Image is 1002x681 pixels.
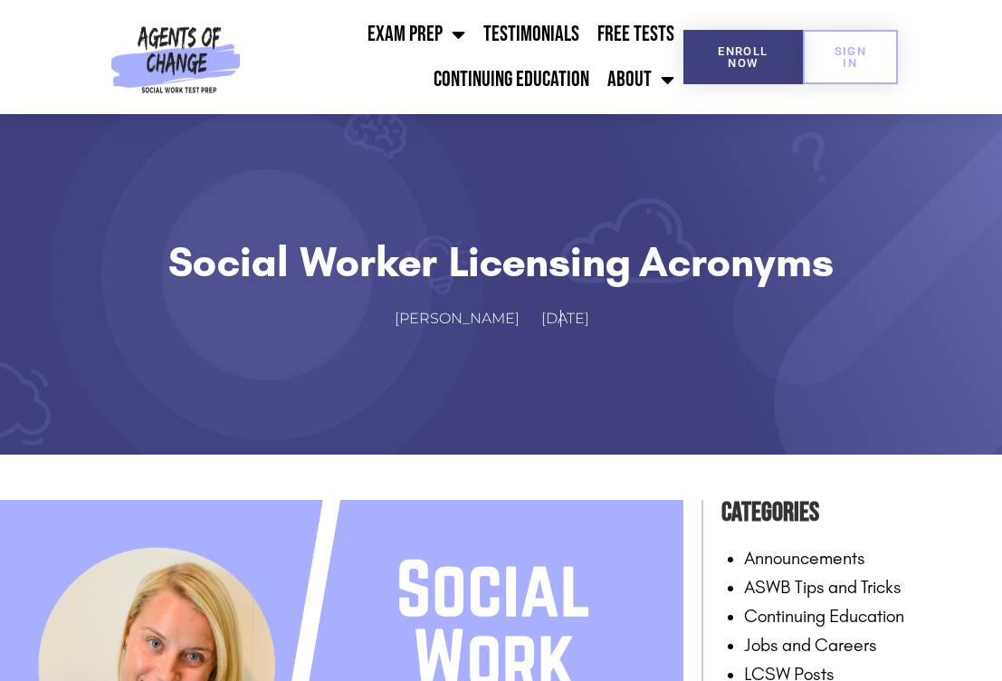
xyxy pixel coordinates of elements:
[721,491,1002,534] h4: Categories
[395,306,520,332] span: [PERSON_NAME]
[744,605,904,627] a: Continuing Education
[803,30,898,84] a: SIGN IN
[712,45,774,69] span: Enroll Now
[683,30,803,84] a: Enroll Now
[358,12,474,57] a: Exam Prep
[744,547,865,569] a: Announcements
[588,12,683,57] a: Free Tests
[541,310,589,327] time: [DATE]
[395,306,538,332] a: [PERSON_NAME]
[832,45,869,69] span: SIGN IN
[598,57,683,102] a: About
[45,236,957,287] h1: Social Worker Licensing Acronyms
[247,12,683,102] nav: Menu
[744,576,902,598] a: ASWB Tips and Tricks
[541,306,607,332] a: [DATE]
[474,12,588,57] a: Testimonials
[744,634,877,656] a: Jobs and Careers
[425,57,598,102] a: Continuing Education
